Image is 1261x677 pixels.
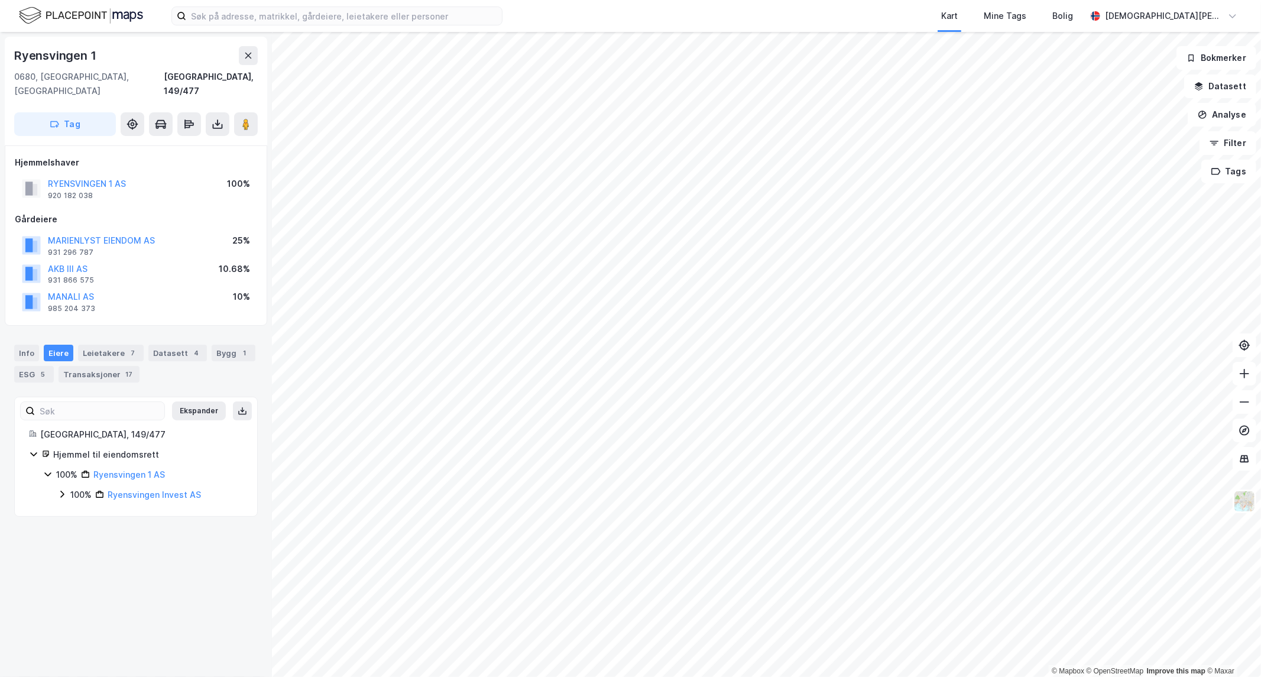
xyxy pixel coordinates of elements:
a: Improve this map [1147,667,1205,675]
div: Transaksjoner [59,366,140,383]
div: 10.68% [219,262,250,276]
div: 0680, [GEOGRAPHIC_DATA], [GEOGRAPHIC_DATA] [14,70,164,98]
div: Gårdeiere [15,212,257,226]
div: 100% [227,177,250,191]
div: Eiere [44,345,73,361]
div: ESG [14,366,54,383]
div: Ryensvingen 1 [14,46,98,65]
button: Bokmerker [1176,46,1256,70]
div: Kontrollprogram for chat [1202,620,1261,677]
img: Z [1233,490,1256,513]
div: Mine Tags [984,9,1026,23]
div: 17 [123,368,135,380]
div: 931 296 787 [48,248,93,257]
div: 5 [37,368,49,380]
div: [GEOGRAPHIC_DATA], 149/477 [164,70,258,98]
button: Datasett [1184,74,1256,98]
div: Bolig [1052,9,1073,23]
div: [DEMOGRAPHIC_DATA][PERSON_NAME] [1105,9,1223,23]
div: [GEOGRAPHIC_DATA], 149/477 [40,427,243,442]
input: Søk på adresse, matrikkel, gårdeiere, leietakere eller personer [186,7,502,25]
input: Søk [35,402,164,420]
div: Info [14,345,39,361]
button: Ekspander [172,401,226,420]
button: Tags [1201,160,1256,183]
div: 10% [233,290,250,304]
div: Leietakere [78,345,144,361]
div: 100% [70,488,92,502]
button: Filter [1200,131,1256,155]
div: 4 [190,347,202,359]
a: Mapbox [1052,667,1084,675]
div: 931 866 575 [48,276,94,285]
img: logo.f888ab2527a4732fd821a326f86c7f29.svg [19,5,143,26]
a: OpenStreetMap [1087,667,1144,675]
div: 920 182 038 [48,191,93,200]
a: Ryensvingen 1 AS [93,469,165,480]
div: 1 [239,347,251,359]
div: 7 [127,347,139,359]
div: Datasett [148,345,207,361]
div: Bygg [212,345,255,361]
div: Kart [941,9,958,23]
div: 25% [232,234,250,248]
div: 985 204 373 [48,304,95,313]
button: Analyse [1188,103,1256,127]
div: Hjemmelshaver [15,156,257,170]
button: Tag [14,112,116,136]
div: Hjemmel til eiendomsrett [53,448,243,462]
div: 100% [56,468,77,482]
a: Ryensvingen Invest AS [108,490,201,500]
iframe: Chat Widget [1202,620,1261,677]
